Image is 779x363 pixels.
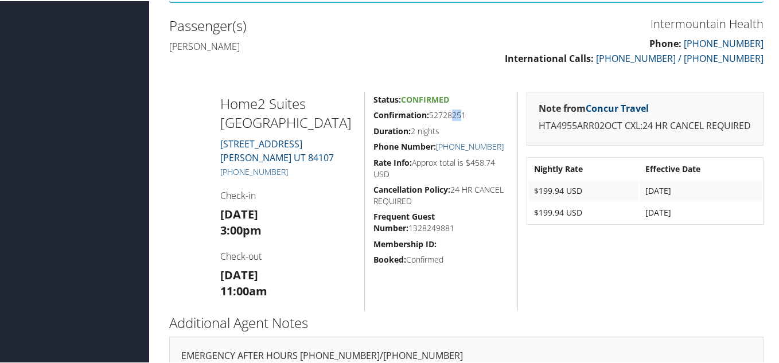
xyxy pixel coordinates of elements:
[220,188,356,201] h4: Check-in
[373,210,435,232] strong: Frequent Guest Number:
[373,156,412,167] strong: Rate Info:
[220,136,334,163] a: [STREET_ADDRESS][PERSON_NAME] UT 84107
[373,140,436,151] strong: Phone Number:
[220,221,262,237] strong: 3:00pm
[220,282,267,298] strong: 11:00am
[220,205,258,221] strong: [DATE]
[373,124,509,136] h5: 2 nights
[373,124,411,135] strong: Duration:
[596,51,764,64] a: [PHONE_NUMBER] / [PHONE_NUMBER]
[684,36,764,49] a: [PHONE_NUMBER]
[401,93,449,104] span: Confirmed
[220,266,258,282] strong: [DATE]
[640,179,762,200] td: [DATE]
[373,108,429,119] strong: Confirmation:
[373,93,401,104] strong: Status:
[528,201,638,222] td: $199.94 USD
[649,36,681,49] strong: Phone:
[373,108,509,120] h5: 52728251
[539,118,751,132] p: HTA4955ARR02OCT CXL:24 HR CANCEL REQUIRED
[169,312,764,331] h2: Additional Agent Notes
[373,183,509,205] h5: 24 HR CANCEL REQUIRED
[220,93,356,131] h2: Home2 Suites [GEOGRAPHIC_DATA]
[505,51,594,64] strong: International Calls:
[586,101,649,114] a: Concur Travel
[436,140,504,151] a: [PHONE_NUMBER]
[475,15,764,31] h3: Intermountain Health
[169,15,458,34] h2: Passenger(s)
[528,179,638,200] td: $199.94 USD
[373,156,509,178] h5: Approx total is $458.74 USD
[640,158,762,178] th: Effective Date
[539,101,649,114] strong: Note from
[169,39,458,52] h4: [PERSON_NAME]
[373,237,437,248] strong: Membership ID:
[373,183,450,194] strong: Cancellation Policy:
[528,158,638,178] th: Nightly Rate
[373,253,406,264] strong: Booked:
[373,253,509,264] h5: Confirmed
[373,210,509,232] h5: 1328249881
[220,249,356,261] h4: Check-out
[220,165,288,176] a: [PHONE_NUMBER]
[640,201,762,222] td: [DATE]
